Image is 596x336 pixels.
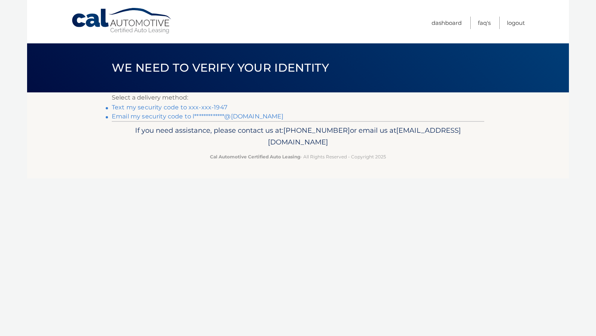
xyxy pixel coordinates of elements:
[112,61,329,75] span: We need to verify your identity
[112,92,484,103] p: Select a delivery method:
[117,153,479,161] p: - All Rights Reserved - Copyright 2025
[283,126,350,135] span: [PHONE_NUMBER]
[117,124,479,149] p: If you need assistance, please contact us at: or email us at
[432,17,462,29] a: Dashboard
[507,17,525,29] a: Logout
[210,154,300,160] strong: Cal Automotive Certified Auto Leasing
[112,104,227,111] a: Text my security code to xxx-xxx-1947
[478,17,491,29] a: FAQ's
[71,8,173,34] a: Cal Automotive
